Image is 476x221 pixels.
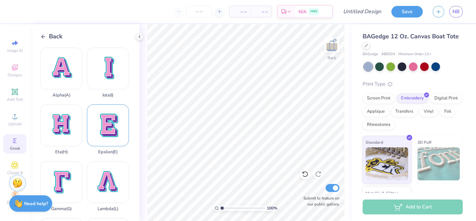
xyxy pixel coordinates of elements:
[49,32,62,41] span: Back
[363,80,463,88] div: Print Type
[233,8,247,15] span: – –
[8,121,21,127] span: Upload
[300,195,339,207] label: Submit to feature on our public gallery.
[55,150,68,155] div: Eta ( H )
[53,93,70,98] div: Alpha ( A )
[98,206,118,211] div: Lambda ( L )
[449,6,463,18] a: NB
[3,170,26,181] span: Clipart & logos
[398,52,431,57] span: Minimum Order: 12 +
[186,6,212,18] input: – –
[363,107,389,117] div: Applique
[363,52,378,57] span: BAGedge
[298,8,306,15] span: N/A
[102,93,113,98] div: Iota ( I )
[440,107,456,117] div: Foil
[8,72,22,78] span: Designs
[419,107,438,117] div: Vinyl
[397,93,428,103] div: Embroidery
[381,52,395,57] span: # BE004
[430,93,462,103] div: Digital Print
[453,8,459,16] span: NB
[366,147,408,180] img: Standard
[267,205,277,211] span: 100 %
[366,190,398,197] span: Metallic & Glitter
[363,32,459,40] span: BAGedge 12 Oz. Canvas Boat Tote
[328,55,336,61] div: Back
[10,146,20,151] span: Greek
[7,97,23,102] span: Add Text
[7,200,23,205] span: Decorate
[51,206,72,211] div: Gamma ( G )
[338,5,386,18] input: Untitled Design
[98,150,118,155] div: Epsilon ( E )
[391,107,417,117] div: Transfers
[310,9,317,14] span: FREE
[417,139,431,146] span: 3D Puff
[24,201,48,207] strong: Need help?
[366,139,383,146] span: Standard
[417,147,460,180] img: 3D Puff
[7,48,23,53] span: Image AI
[391,6,423,18] button: Save
[325,38,338,52] img: Back
[255,8,268,15] span: – –
[363,120,395,130] div: Rhinestones
[363,93,395,103] div: Screen Print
